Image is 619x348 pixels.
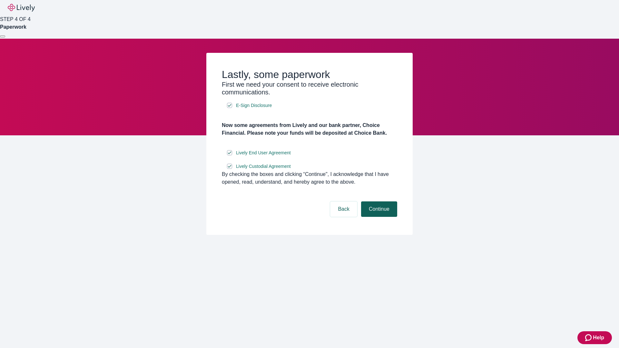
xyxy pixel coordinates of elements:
span: Lively End User Agreement [236,150,291,156]
div: By checking the boxes and clicking “Continue", I acknowledge that I have opened, read, understand... [222,170,397,186]
h3: First we need your consent to receive electronic communications. [222,81,397,96]
span: E-Sign Disclosure [236,102,272,109]
a: e-sign disclosure document [235,149,292,157]
span: Lively Custodial Agreement [236,163,291,170]
button: Zendesk support iconHelp [577,331,612,344]
span: Help [593,334,604,342]
img: Lively [8,4,35,12]
a: e-sign disclosure document [235,101,273,110]
button: Back [330,201,357,217]
a: e-sign disclosure document [235,162,292,170]
svg: Zendesk support icon [585,334,593,342]
button: Continue [361,201,397,217]
h4: Now some agreements from Lively and our bank partner, Choice Financial. Please note your funds wi... [222,121,397,137]
h2: Lastly, some paperwork [222,68,397,81]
